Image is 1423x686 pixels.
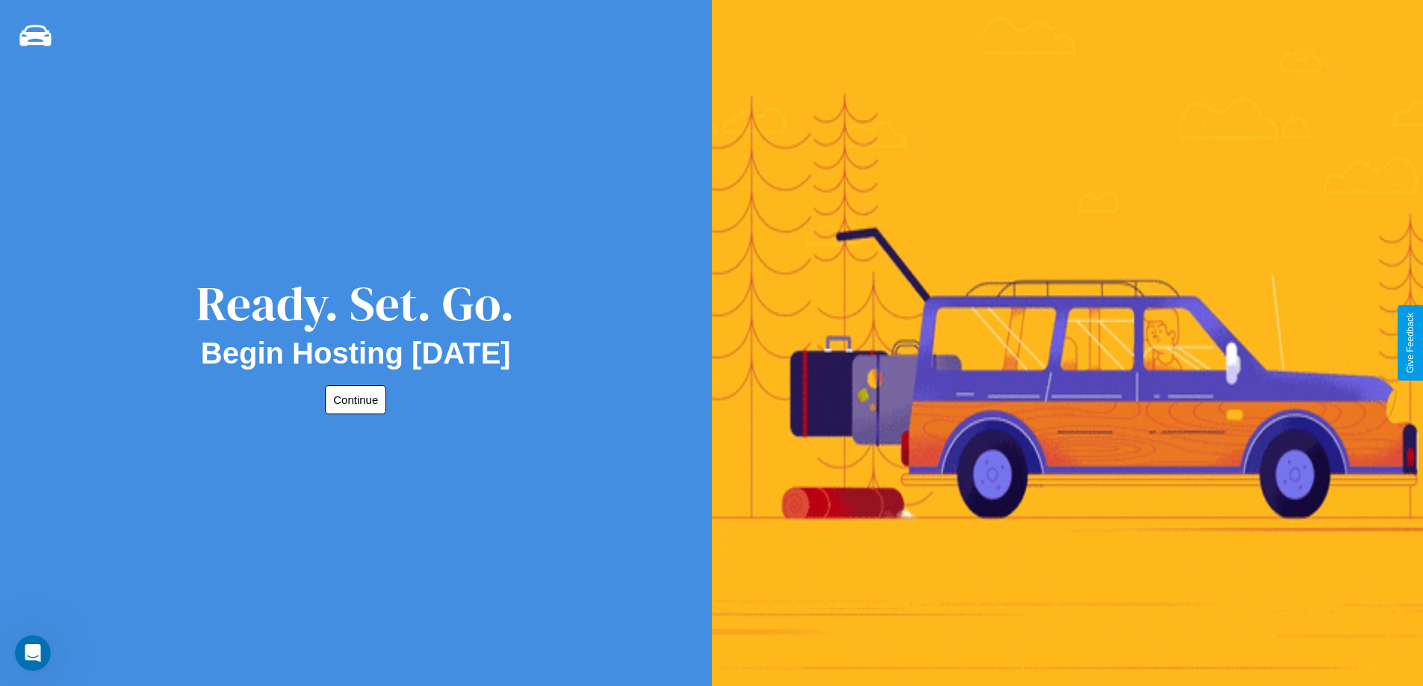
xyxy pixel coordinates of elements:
h2: Begin Hosting [DATE] [201,337,511,370]
div: Give Feedback [1405,313,1416,373]
iframe: Intercom live chat [15,635,51,671]
div: Ready. Set. Go. [196,270,515,337]
button: Continue [325,385,386,414]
